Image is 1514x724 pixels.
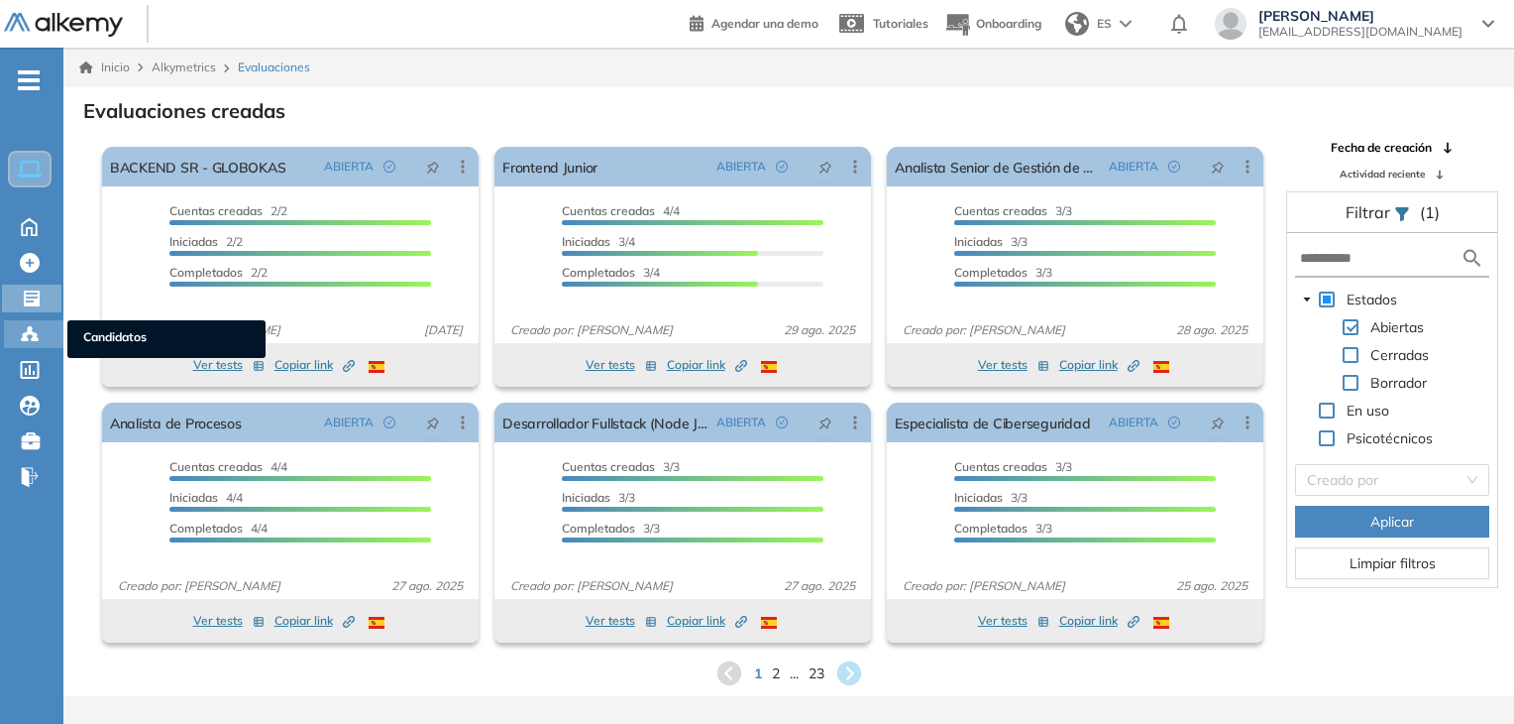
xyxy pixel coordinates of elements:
[152,60,216,74] span: Alkymetrics
[169,459,287,474] span: 4/4
[1350,552,1436,574] span: Limpiar filtros
[562,203,655,218] span: Cuentas creadas
[169,234,243,249] span: 2/2
[978,353,1049,377] button: Ver tests
[169,265,243,280] span: Completados
[776,321,863,339] span: 29 ago. 2025
[1347,291,1397,308] span: Estados
[1120,20,1132,28] img: arrow
[954,459,1047,474] span: Cuentas creadas
[954,234,1003,249] span: Iniciadas
[502,403,708,442] a: Desarrollador Fullstack (Node Js - React) AWS
[1168,577,1255,595] span: 25 ago. 2025
[776,161,788,173] span: check-circle
[562,490,610,505] span: Iniciadas
[110,147,285,186] a: BACKEND SR - GLOBOKAS
[818,159,832,175] span: pushpin
[586,353,657,377] button: Ver tests
[776,577,863,595] span: 27 ago. 2025
[1168,321,1255,339] span: 28 ago. 2025
[562,459,680,474] span: 3/3
[169,203,287,218] span: 2/2
[1211,159,1225,175] span: pushpin
[761,361,777,373] img: ESP
[1258,24,1462,40] span: [EMAIL_ADDRESS][DOMAIN_NAME]
[818,415,832,430] span: pushpin
[562,234,635,249] span: 3/4
[502,147,597,186] a: Frontend Junior
[804,407,847,438] button: pushpin
[667,612,747,630] span: Copiar link
[383,577,471,595] span: 27 ago. 2025
[667,353,747,377] button: Copiar link
[1059,609,1139,633] button: Copiar link
[1347,429,1433,447] span: Psicotécnicos
[954,203,1047,218] span: Cuentas creadas
[1258,8,1462,24] span: [PERSON_NAME]
[895,321,1073,339] span: Creado por: [PERSON_NAME]
[1460,246,1484,271] img: search icon
[169,234,218,249] span: Iniciadas
[1196,407,1240,438] button: pushpin
[562,521,660,536] span: 3/3
[954,521,1027,536] span: Completados
[1366,371,1431,395] span: Borrador
[426,159,440,175] span: pushpin
[954,265,1027,280] span: Completados
[978,609,1049,633] button: Ver tests
[369,361,384,373] img: ESP
[1366,315,1428,339] span: Abiertas
[274,356,355,374] span: Copiar link
[1097,15,1112,33] span: ES
[383,161,395,173] span: check-circle
[667,609,747,633] button: Copiar link
[954,490,1027,505] span: 3/3
[667,356,747,374] span: Copiar link
[426,415,440,430] span: pushpin
[562,521,635,536] span: Completados
[169,521,268,536] span: 4/4
[976,16,1041,31] span: Onboarding
[790,664,799,684] span: ...
[1346,202,1394,222] span: Filtrar
[169,265,268,280] span: 2/2
[1366,343,1433,367] span: Cerradas
[83,99,285,123] h3: Evaluaciones creadas
[169,490,243,505] span: 4/4
[716,414,766,431] span: ABIERTA
[1370,511,1414,533] span: Aplicar
[754,664,762,684] span: 1
[169,459,263,474] span: Cuentas creadas
[1153,361,1169,373] img: ESP
[1059,356,1139,374] span: Copiar link
[1295,547,1489,579] button: Limpiar filtros
[873,16,928,31] span: Tutoriales
[944,3,1041,46] button: Onboarding
[383,417,395,428] span: check-circle
[1420,200,1440,224] span: (1)
[274,609,355,633] button: Copiar link
[1295,506,1489,538] button: Aplicar
[369,617,384,629] img: ESP
[110,577,288,595] span: Creado por: [PERSON_NAME]
[79,59,130,76] a: Inicio
[1370,374,1427,392] span: Borrador
[502,321,681,339] span: Creado por: [PERSON_NAME]
[83,328,250,350] span: Candidatos
[761,617,777,629] img: ESP
[416,321,471,339] span: [DATE]
[1331,139,1432,157] span: Fecha de creación
[716,158,766,176] span: ABIERTA
[1109,414,1158,431] span: ABIERTA
[1340,167,1425,181] span: Actividad reciente
[711,16,818,31] span: Agendar una demo
[954,203,1072,218] span: 3/3
[772,664,780,684] span: 2
[274,353,355,377] button: Copiar link
[1343,288,1401,311] span: Estados
[804,151,847,182] button: pushpin
[193,353,265,377] button: Ver tests
[954,459,1072,474] span: 3/3
[238,59,310,76] span: Evaluaciones
[1109,158,1158,176] span: ABIERTA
